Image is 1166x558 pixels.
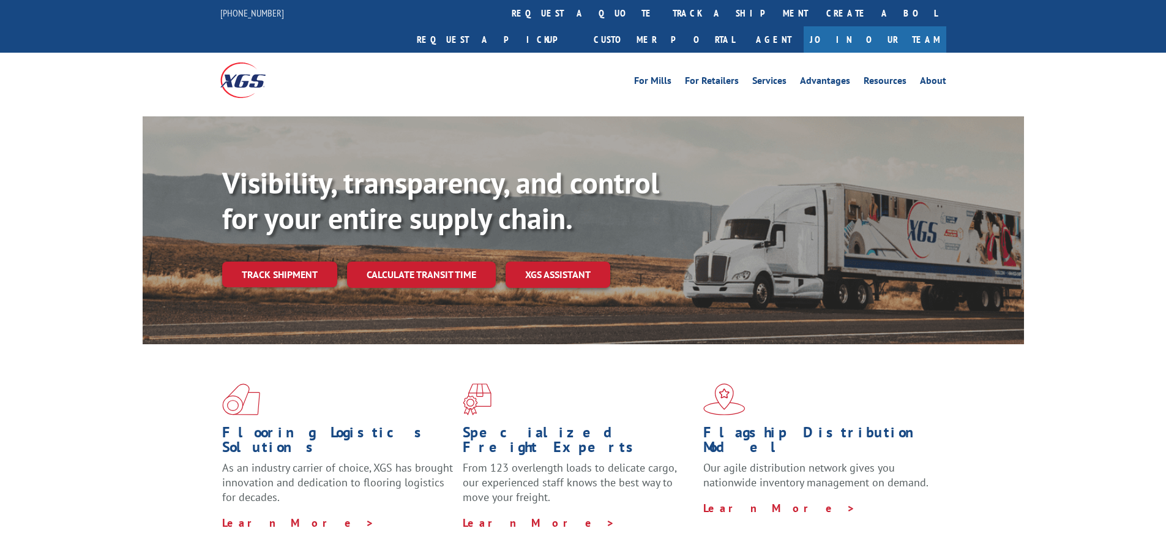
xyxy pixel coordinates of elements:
a: XGS ASSISTANT [506,262,610,288]
b: Visibility, transparency, and control for your entire supply chain. [222,164,659,237]
a: Request a pickup [408,26,585,53]
a: For Mills [634,76,671,89]
a: Learn More > [463,516,615,530]
p: From 123 overlength loads to delicate cargo, our experienced staff knows the best way to move you... [463,461,694,515]
a: Calculate transit time [347,262,496,288]
a: Learn More > [703,501,856,515]
a: Services [752,76,787,89]
a: Advantages [800,76,850,89]
a: For Retailers [685,76,739,89]
span: Our agile distribution network gives you nationwide inventory management on demand. [703,461,929,489]
h1: Specialized Freight Experts [463,425,694,461]
a: About [920,76,946,89]
img: xgs-icon-total-supply-chain-intelligence-red [222,383,260,415]
a: Track shipment [222,262,337,287]
a: Join Our Team [804,26,946,53]
a: [PHONE_NUMBER] [220,7,284,19]
a: Agent [744,26,804,53]
h1: Flooring Logistics Solutions [222,425,454,461]
h1: Flagship Distribution Model [703,425,935,461]
a: Learn More > [222,516,375,530]
span: As an industry carrier of choice, XGS has brought innovation and dedication to flooring logistics... [222,461,453,504]
a: Customer Portal [585,26,744,53]
a: Resources [864,76,906,89]
img: xgs-icon-flagship-distribution-model-red [703,383,746,415]
img: xgs-icon-focused-on-flooring-red [463,383,491,415]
